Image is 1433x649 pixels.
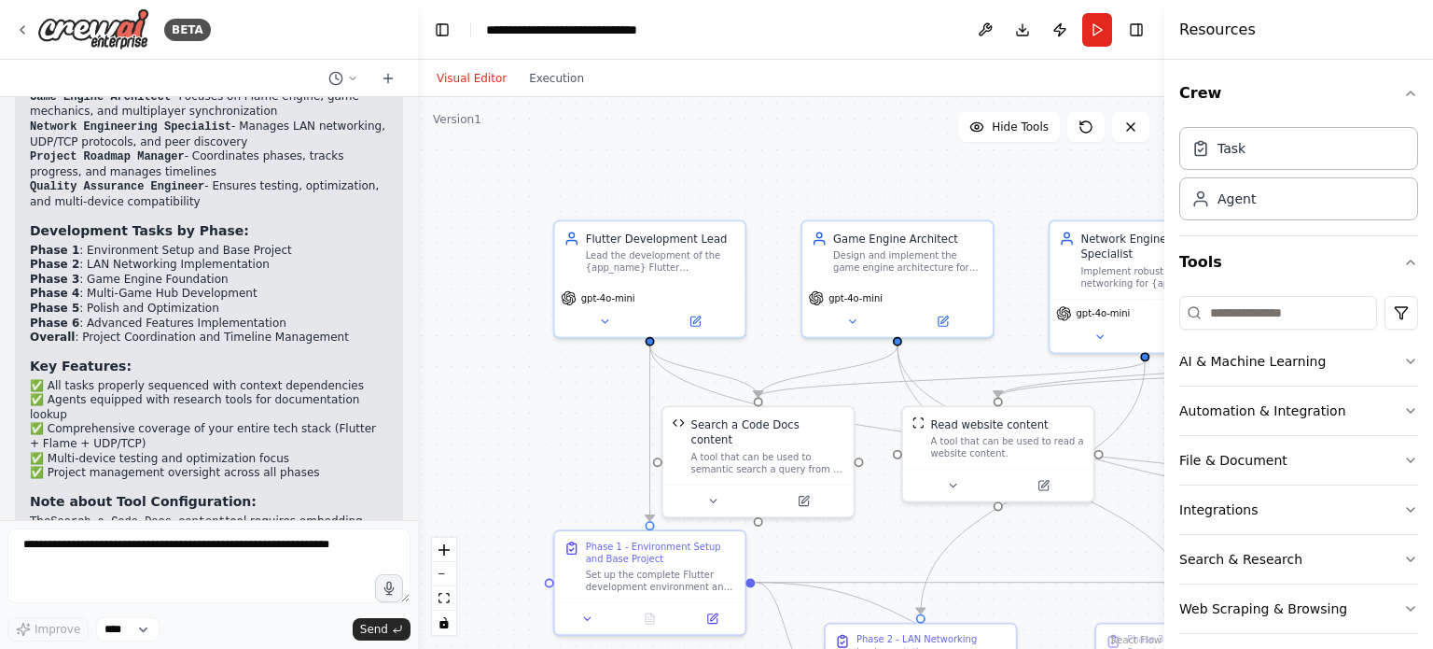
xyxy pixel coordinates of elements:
span: Improve [35,622,80,637]
button: Open in side panel [651,312,739,331]
div: Version 1 [433,112,481,127]
button: Start a new chat [373,67,403,90]
div: Set up the complete Flutter development environment and create the base {app_name} project struct... [586,569,736,594]
span: Send [360,622,388,637]
button: Hide left sidebar [429,17,455,43]
li: - Manages LAN networking, UDP/TCP protocols, and peer discovery [30,120,388,149]
span: gpt-4o-mini [581,292,635,304]
div: BETA [164,19,211,41]
h4: Resources [1179,19,1256,41]
nav: breadcrumb [486,21,696,39]
li: : Project Coordination and Timeline Management [30,331,388,346]
code: Search a Code Docs content [50,515,225,529]
a: React Flow attribution [1111,635,1162,645]
button: No output available [617,610,682,628]
button: Automation & Integration [1179,387,1418,435]
strong: Development Tasks by Phase: [30,223,249,238]
code: Quality Assurance Engineer [30,180,204,193]
li: : LAN Networking Implementation [30,258,388,273]
button: Open in side panel [759,492,847,511]
button: Open in side panel [1147,328,1234,346]
img: ScrapeWebsiteTool [912,416,925,429]
div: CodeDocsSearchToolSearch a Code Docs contentA tool that can be used to semantic search a query fr... [661,406,855,518]
div: Search a Code Docs content [691,416,844,447]
g: Edge from 9181b7c0-315b-477a-97fb-8daf96f6ab6d to e387defe-e6a9-4a8a-aa65-1848580297d3 [642,346,766,397]
button: AI & Machine Learning [1179,337,1418,386]
code: Network Engineering Specialist [30,120,231,134]
button: Improve [7,617,89,642]
button: Click to speak your automation idea [375,574,403,602]
button: Visual Editor [425,67,518,90]
span: gpt-4o-mini [828,292,883,304]
li: ✅ Agents equipped with research tools for documentation lookup [30,393,388,422]
code: Game Engine Architect [30,91,171,104]
button: Switch to previous chat [321,67,366,90]
strong: Note about Tool Configuration: [30,494,257,509]
button: Hide right sidebar [1123,17,1149,43]
li: : Environment Setup and Base Project [30,244,388,259]
button: File & Document [1179,436,1418,485]
div: Task [1217,139,1245,158]
div: Tools [1179,289,1418,649]
div: Read website content [931,416,1049,432]
span: gpt-4o-mini [1077,307,1131,319]
li: - Focuses on Flame engine, game mechanics, and multiplayer synchronization [30,90,388,120]
button: Execution [518,67,595,90]
strong: Phase 2 [30,258,79,271]
g: Edge from 34bce1b2-6ccc-425e-8ac4-a9acdd08fe87 to e387defe-e6a9-4a8a-aa65-1848580297d3 [750,361,1152,397]
div: React Flow controls [432,538,456,635]
div: Agent [1217,190,1256,208]
button: Send [353,618,410,641]
li: ✅ Comprehensive coverage of your entire tech stack (Flutter + Flame + UDP/TCP) [30,422,388,451]
button: Hide Tools [958,112,1060,142]
button: fit view [432,586,456,611]
li: : Game Engine Foundation [30,273,388,288]
button: Integrations [1179,486,1418,534]
li: - Coordinates phases, tracks progress, and manages timelines [30,149,388,179]
strong: Overall [30,331,75,344]
div: Network Engineering SpecialistImplement robust LAN-based networking for {app_name}, ensuring reli... [1049,220,1242,354]
li: : Advanced Features Implementation [30,317,388,332]
button: Web Scraping & Browsing [1179,585,1418,633]
button: toggle interactivity [432,611,456,635]
button: zoom out [432,562,456,586]
li: ✅ Multi-device testing and optimization focus [30,452,388,467]
button: Search & Research [1179,535,1418,584]
div: Phase 1 - Environment Setup and Base Project [586,541,736,566]
div: A tool that can be used to read a website content. [931,435,1084,460]
strong: Key Features: [30,359,132,374]
button: Tools [1179,236,1418,289]
g: Edge from d67c634c-b4a6-4d72-b562-84cf33dcb19d to e387defe-e6a9-4a8a-aa65-1848580297d3 [750,346,905,397]
img: CodeDocsSearchTool [673,416,685,429]
span: Hide Tools [992,120,1049,134]
li: ✅ All tasks properly sequenced with context dependencies [30,379,388,394]
button: Open in side panel [999,476,1087,495]
p: The tool requires embedding configuration in CrewAI Studio before running the automation. You can... [30,515,388,573]
button: Open in side panel [899,312,987,331]
img: Logo [37,8,149,50]
strong: Phase 5 [30,302,79,315]
li: - Ensures testing, optimization, and multi-device compatibility [30,179,388,209]
div: Game Engine ArchitectDesign and implement the game engine architecture for {app_name}, focusing o... [800,220,994,339]
code: Project Roadmap Manager [30,150,185,163]
li: : Polish and Optimization [30,302,388,317]
div: Flutter Development Lead [586,231,736,247]
button: Open in side panel [686,610,739,628]
li: ✅ Project management oversight across all phases [30,466,388,481]
div: A tool that can be used to semantic search a query from a Code Docs content. [691,451,844,476]
div: Network Engineering Specialist [1080,231,1231,261]
div: Phase 1 - Environment Setup and Base ProjectSet up the complete Flutter development environment a... [553,529,746,636]
div: Crew [1179,120,1418,235]
li: : Multi-Game Hub Development [30,287,388,302]
div: Lead the development of the {app_name} Flutter application, ensuring clean architecture, optimal ... [586,249,736,275]
div: Game Engine Architect [833,231,983,247]
button: zoom in [432,538,456,562]
strong: Phase 3 [30,273,79,286]
button: Crew [1179,67,1418,120]
strong: Phase 1 [30,244,79,257]
g: Edge from 9181b7c0-315b-477a-97fb-8daf96f6ab6d to b9fc9fcb-bed5-42b1-864f-f390cca44a0d [642,346,658,521]
strong: Phase 4 [30,287,79,300]
strong: Phase 6 [30,317,79,330]
div: Flutter Development LeadLead the development of the {app_name} Flutter application, ensuring clea... [553,220,746,339]
div: Design and implement the game engine architecture for {app_name}, focusing on multiplayer synchro... [833,249,983,275]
